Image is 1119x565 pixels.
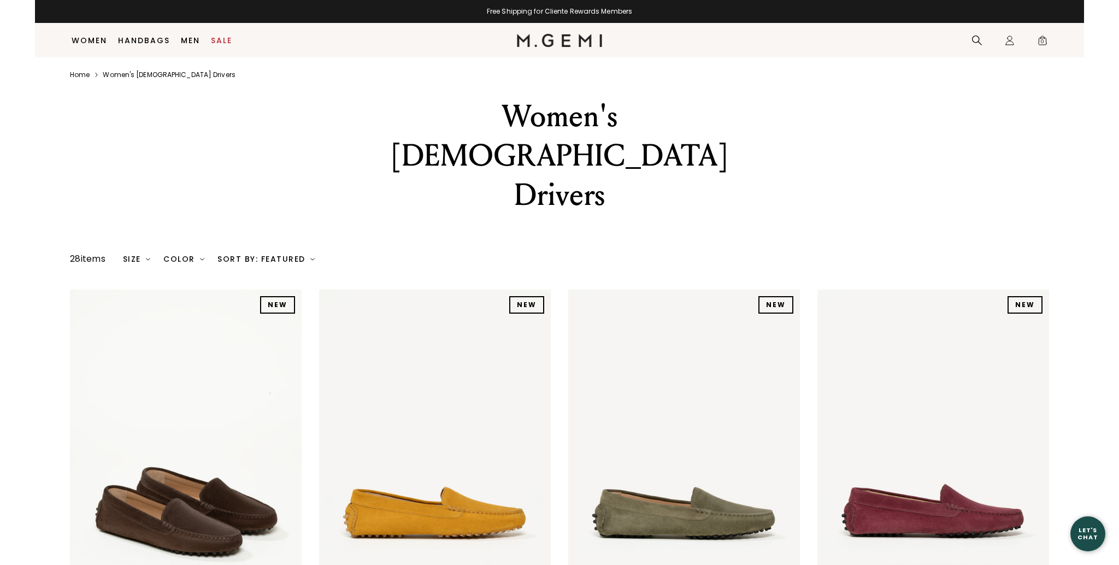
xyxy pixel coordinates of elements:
div: Women's [DEMOGRAPHIC_DATA] Drivers [370,97,749,215]
a: Women's [DEMOGRAPHIC_DATA] drivers [103,70,235,79]
div: 28 items [70,252,105,266]
div: NEW [509,296,544,314]
a: Men [181,36,200,45]
span: 0 [1037,37,1048,48]
div: NEW [1008,296,1043,314]
div: Free Shipping for Cliente Rewards Members [35,7,1084,16]
div: NEW [758,296,793,314]
a: Sale [211,36,232,45]
a: Women [72,36,107,45]
div: Sort By: Featured [217,255,315,263]
div: NEW [260,296,295,314]
div: Let's Chat [1070,527,1105,540]
img: chevron-down.svg [146,257,150,261]
img: chevron-down.svg [310,257,315,261]
img: M.Gemi [517,34,603,47]
div: Color [163,255,204,263]
div: Size [123,255,151,263]
a: Home [70,70,90,79]
img: chevron-down.svg [200,257,204,261]
a: Handbags [118,36,170,45]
